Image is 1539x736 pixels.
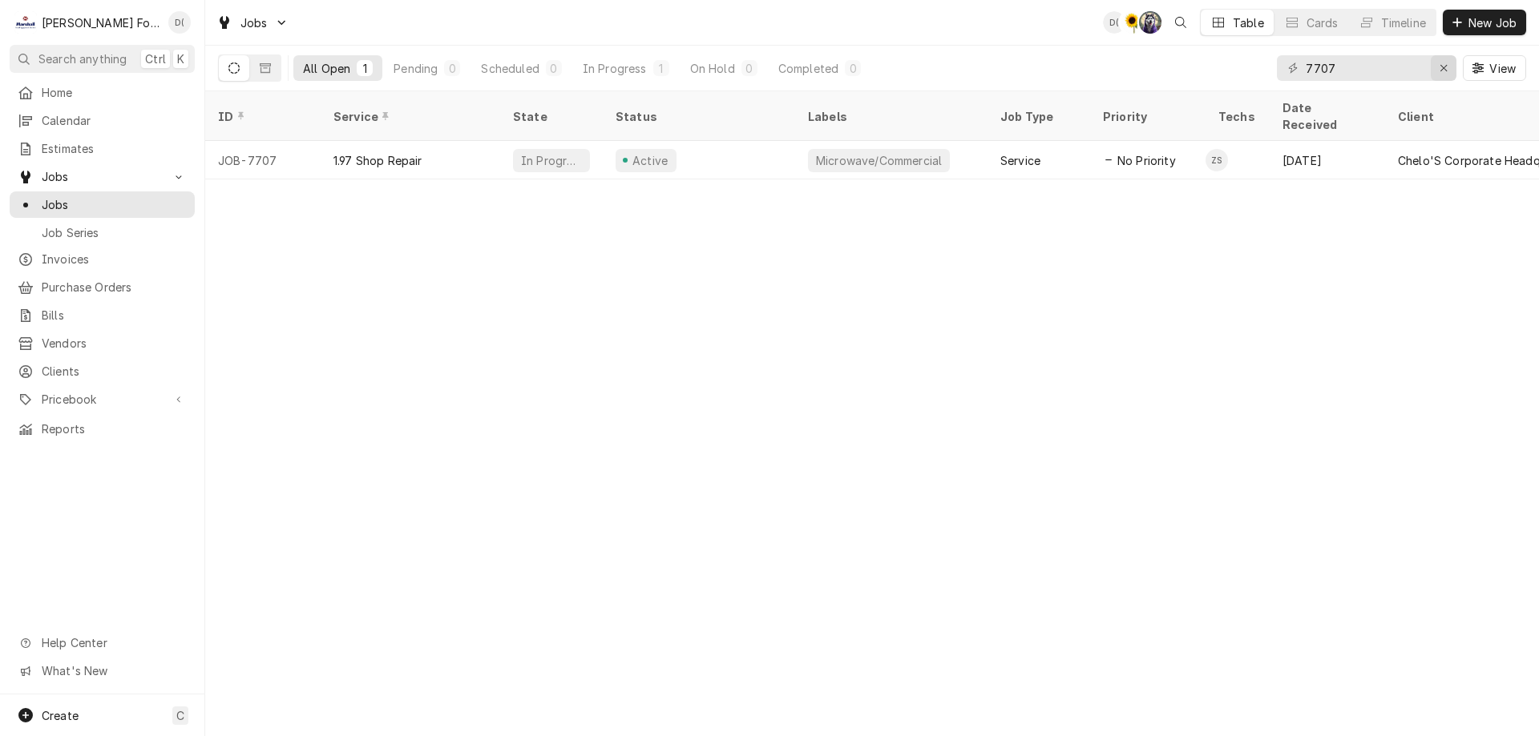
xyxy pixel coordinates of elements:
[513,108,590,125] div: State
[1206,149,1228,171] div: ZS
[10,358,195,384] a: Clients
[1233,14,1264,31] div: Table
[42,335,187,352] span: Vendors
[1121,11,1144,34] div: C(
[42,391,163,408] span: Pricebook
[1443,10,1526,35] button: New Job
[42,251,187,267] span: Invoices
[1307,14,1339,31] div: Cards
[1121,11,1144,34] div: Christine Walker (110)'s Avatar
[333,108,484,125] div: Service
[42,112,187,129] span: Calendar
[1486,60,1519,77] span: View
[519,152,584,169] div: In Progress
[42,420,187,437] span: Reports
[814,152,943,169] div: Microwave/Commercial
[630,152,670,169] div: Active
[10,386,195,412] a: Go to Pricebook
[205,141,321,179] div: JOB-7707
[10,246,195,272] a: Invoices
[240,14,268,31] span: Jobs
[10,330,195,356] a: Vendors
[745,60,754,77] div: 0
[10,219,195,246] a: Job Series
[1103,11,1125,34] div: D(
[1139,11,1161,34] div: C(
[10,135,195,162] a: Estimates
[10,163,195,190] a: Go to Jobs
[42,363,187,380] span: Clients
[42,307,187,324] span: Bills
[210,10,295,36] a: Go to Jobs
[10,416,195,442] a: Reports
[10,79,195,106] a: Home
[10,45,195,73] button: Search anythingCtrlK
[14,11,37,34] div: Marshall Food Equipment Service's Avatar
[616,108,779,125] div: Status
[10,658,195,684] a: Go to What's New
[1270,141,1385,179] div: [DATE]
[778,60,838,77] div: Completed
[1218,108,1257,125] div: Techs
[42,168,163,185] span: Jobs
[1381,14,1426,31] div: Timeline
[1117,152,1176,169] span: No Priority
[1463,55,1526,81] button: View
[303,60,350,77] div: All Open
[549,60,559,77] div: 0
[1168,10,1194,35] button: Open search
[10,629,195,656] a: Go to Help Center
[176,707,184,724] span: C
[1139,11,1161,34] div: Chris Murphy (103)'s Avatar
[42,84,187,101] span: Home
[690,60,735,77] div: On Hold
[1000,152,1040,169] div: Service
[42,634,185,651] span: Help Center
[42,662,185,679] span: What's New
[42,196,187,213] span: Jobs
[481,60,539,77] div: Scheduled
[42,709,79,722] span: Create
[168,11,191,34] div: Derek Testa (81)'s Avatar
[42,140,187,157] span: Estimates
[10,107,195,134] a: Calendar
[848,60,858,77] div: 0
[808,108,975,125] div: Labels
[1206,149,1228,171] div: Zz Pending No Schedule's Avatar
[42,224,187,241] span: Job Series
[394,60,438,77] div: Pending
[14,11,37,34] div: M
[1465,14,1520,31] span: New Job
[1306,55,1426,81] input: Keyword search
[1103,108,1190,125] div: Priority
[1103,11,1125,34] div: Derek Testa (81)'s Avatar
[145,50,166,67] span: Ctrl
[218,108,305,125] div: ID
[42,14,160,31] div: [PERSON_NAME] Food Equipment Service
[1431,55,1456,81] button: Erase input
[360,60,370,77] div: 1
[447,60,457,77] div: 0
[10,191,195,218] a: Jobs
[177,50,184,67] span: K
[1000,108,1077,125] div: Job Type
[1282,99,1369,133] div: Date Received
[583,60,647,77] div: In Progress
[10,274,195,300] a: Purchase Orders
[42,279,187,296] span: Purchase Orders
[656,60,666,77] div: 1
[38,50,127,67] span: Search anything
[333,152,422,169] div: 1.97 Shop Repair
[168,11,191,34] div: D(
[10,302,195,328] a: Bills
